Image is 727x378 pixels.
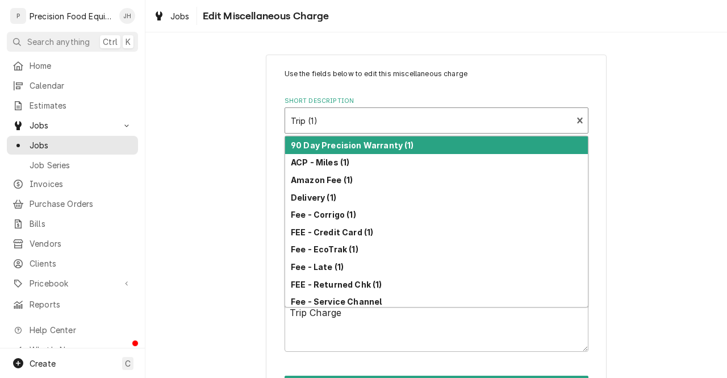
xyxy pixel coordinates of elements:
a: Jobs [7,136,138,155]
span: Help Center [30,324,131,336]
div: P [10,8,26,24]
button: Search anythingCtrlK [7,32,138,52]
a: Jobs [149,7,194,26]
span: Jobs [30,139,132,151]
a: Go to Help Center [7,321,138,339]
a: Reports [7,295,138,314]
a: Go to Pricebook [7,274,138,293]
strong: ACP - Miles (1) [291,157,349,167]
a: Calendar [7,76,138,95]
span: Vendors [30,238,132,250]
span: Invoices [30,178,132,190]
a: Home [7,56,138,75]
span: Reports [30,298,132,310]
span: Calendar [30,80,132,92]
strong: Amazon Fee (1) [291,175,353,185]
strong: 90 Day Precision Warranty (1) [291,140,414,150]
a: Clients [7,254,138,273]
label: Short Description [285,97,588,106]
a: Bills [7,214,138,233]
strong: Fee - Corrigo (1) [291,210,356,219]
div: Line Item Create/Update Form [285,69,588,352]
a: Job Series [7,156,138,175]
span: C [125,358,131,369]
span: Purchase Orders [30,198,132,210]
strong: Fee - Late (1) [291,262,344,272]
span: K [126,36,131,48]
span: Search anything [27,36,90,48]
a: Vendors [7,234,138,253]
span: Pricebook [30,277,115,289]
span: Job Series [30,159,132,171]
div: Jason Hertel's Avatar [119,8,135,24]
strong: Fee - Service Channel [291,297,382,306]
div: JH [119,8,135,24]
a: Invoices [7,175,138,193]
div: Short Description [285,97,588,153]
div: Precision Food Equipment LLC [30,10,113,22]
span: What's New [30,344,131,356]
div: Detailed Summary [285,285,588,352]
strong: Delivery (1) [291,193,336,202]
span: Home [30,60,132,72]
span: Estimates [30,99,132,111]
a: Go to Jobs [7,116,138,135]
strong: Fee - EcoTrak (1) [291,244,358,254]
p: Use the fields below to edit this miscellaneous charge [285,69,588,79]
span: Jobs [170,10,190,22]
a: Purchase Orders [7,194,138,213]
span: Edit Miscellaneous Charge [199,9,329,24]
span: Bills [30,218,132,230]
a: Estimates [7,96,138,115]
strong: FEE - Returned Chk (1) [291,280,382,289]
span: Create [30,359,56,368]
a: Go to What's New [7,340,138,359]
textarea: Trip Charge [285,301,588,352]
span: Ctrl [103,36,118,48]
strong: FEE - Credit Card (1) [291,227,373,237]
span: Jobs [30,119,115,131]
span: Clients [30,257,132,269]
